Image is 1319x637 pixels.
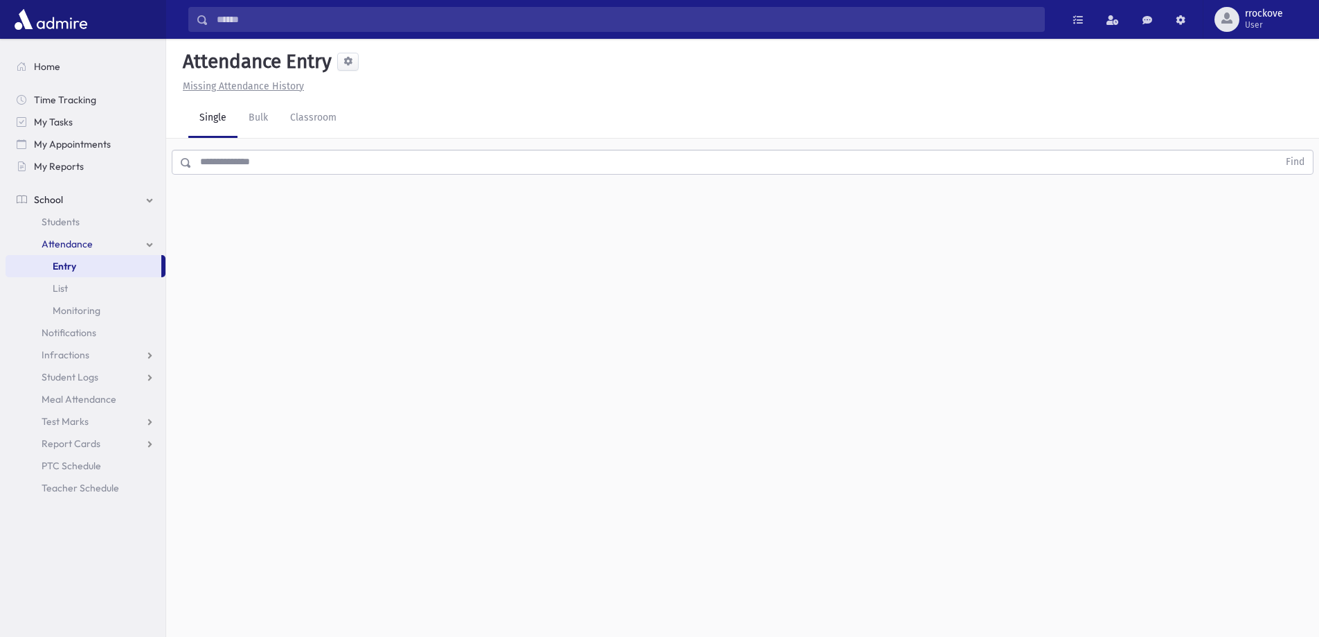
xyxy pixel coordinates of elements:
span: Attendance [42,238,93,250]
a: PTC Schedule [6,455,165,477]
a: My Appointments [6,133,165,155]
span: Entry [53,260,76,272]
u: Missing Attendance History [183,80,304,92]
a: Entry [6,255,161,277]
span: Meal Attendance [42,393,116,405]
span: Notifications [42,326,96,339]
a: Single [188,99,237,138]
span: My Appointments [34,138,111,150]
a: Classroom [279,99,348,138]
a: Meal Attendance [6,388,165,410]
span: Test Marks [42,415,89,428]
a: Students [6,211,165,233]
a: Student Logs [6,366,165,388]
span: Infractions [42,349,89,361]
a: Home [6,55,165,78]
a: Teacher Schedule [6,477,165,499]
input: Search [208,7,1044,32]
a: My Reports [6,155,165,177]
a: Missing Attendance History [177,80,304,92]
span: User [1245,19,1283,30]
span: Student Logs [42,371,98,383]
span: My Reports [34,160,84,173]
span: rrockove [1245,8,1283,19]
span: Students [42,216,80,228]
span: Time Tracking [34,94,96,106]
a: Infractions [6,344,165,366]
a: Monitoring [6,299,165,322]
span: PTC Schedule [42,460,101,472]
a: List [6,277,165,299]
a: Report Cards [6,433,165,455]
a: Bulk [237,99,279,138]
a: Test Marks [6,410,165,433]
img: AdmirePro [11,6,91,33]
span: My Tasks [34,116,73,128]
a: My Tasks [6,111,165,133]
h5: Attendance Entry [177,50,332,73]
span: Report Cards [42,437,100,450]
span: List [53,282,68,295]
span: School [34,193,63,206]
a: School [6,189,165,211]
a: Time Tracking [6,89,165,111]
button: Find [1277,150,1313,174]
a: Notifications [6,322,165,344]
span: Teacher Schedule [42,482,119,494]
span: Monitoring [53,304,100,317]
a: Attendance [6,233,165,255]
span: Home [34,60,60,73]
